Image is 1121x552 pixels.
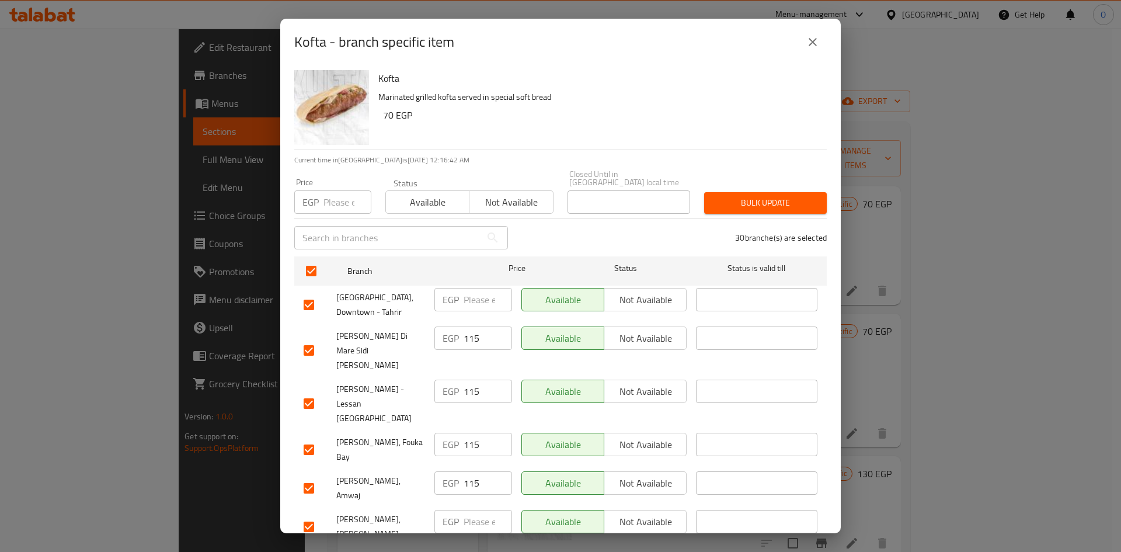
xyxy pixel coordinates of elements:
[704,192,827,214] button: Bulk update
[336,512,425,541] span: [PERSON_NAME], [PERSON_NAME]
[336,329,425,373] span: [PERSON_NAME] Di Mare Sidi [PERSON_NAME]
[604,288,687,311] button: Not available
[609,475,682,492] span: Not available
[735,232,827,244] p: 30 branche(s) are selected
[443,384,459,398] p: EGP
[527,330,600,347] span: Available
[604,471,687,495] button: Not available
[527,383,600,400] span: Available
[336,290,425,320] span: [GEOGRAPHIC_DATA], Downtown - Tahrir
[799,28,827,56] button: close
[696,261,817,276] span: Status is valid till
[521,471,604,495] button: Available
[521,327,604,350] button: Available
[378,90,817,105] p: Marinated grilled kofta served in special soft bread
[521,288,604,311] button: Available
[443,476,459,490] p: EGP
[604,327,687,350] button: Not available
[521,433,604,456] button: Available
[385,190,469,214] button: Available
[609,383,682,400] span: Not available
[604,433,687,456] button: Not available
[391,194,465,211] span: Available
[521,510,604,533] button: Available
[464,380,512,403] input: Please enter price
[478,261,556,276] span: Price
[464,327,512,350] input: Please enter price
[443,293,459,307] p: EGP
[609,330,682,347] span: Not available
[604,510,687,533] button: Not available
[336,435,425,464] span: [PERSON_NAME], Fouka Bay
[527,436,600,453] span: Available
[464,471,512,495] input: Please enter price
[464,510,512,533] input: Please enter price
[443,331,459,345] p: EGP
[464,288,512,311] input: Please enter price
[443,438,459,452] p: EGP
[527,291,600,308] span: Available
[347,264,469,279] span: Branch
[464,433,512,456] input: Please enter price
[294,155,827,165] p: Current time in [GEOGRAPHIC_DATA] is [DATE] 12:16:42 AM
[378,70,817,86] h6: Kofta
[521,380,604,403] button: Available
[469,190,553,214] button: Not available
[604,380,687,403] button: Not available
[609,513,682,530] span: Not available
[527,513,600,530] span: Available
[302,195,319,209] p: EGP
[609,291,682,308] span: Not available
[294,226,481,249] input: Search in branches
[294,33,454,51] h2: Kofta - branch specific item
[383,107,817,123] h6: 70 EGP
[609,436,682,453] span: Not available
[565,261,687,276] span: Status
[474,194,548,211] span: Not available
[294,70,369,145] img: Kofta
[336,474,425,503] span: [PERSON_NAME], Amwaj
[323,190,371,214] input: Please enter price
[713,196,817,210] span: Bulk update
[443,515,459,529] p: EGP
[336,382,425,426] span: [PERSON_NAME] - Lessan [GEOGRAPHIC_DATA]
[527,475,600,492] span: Available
